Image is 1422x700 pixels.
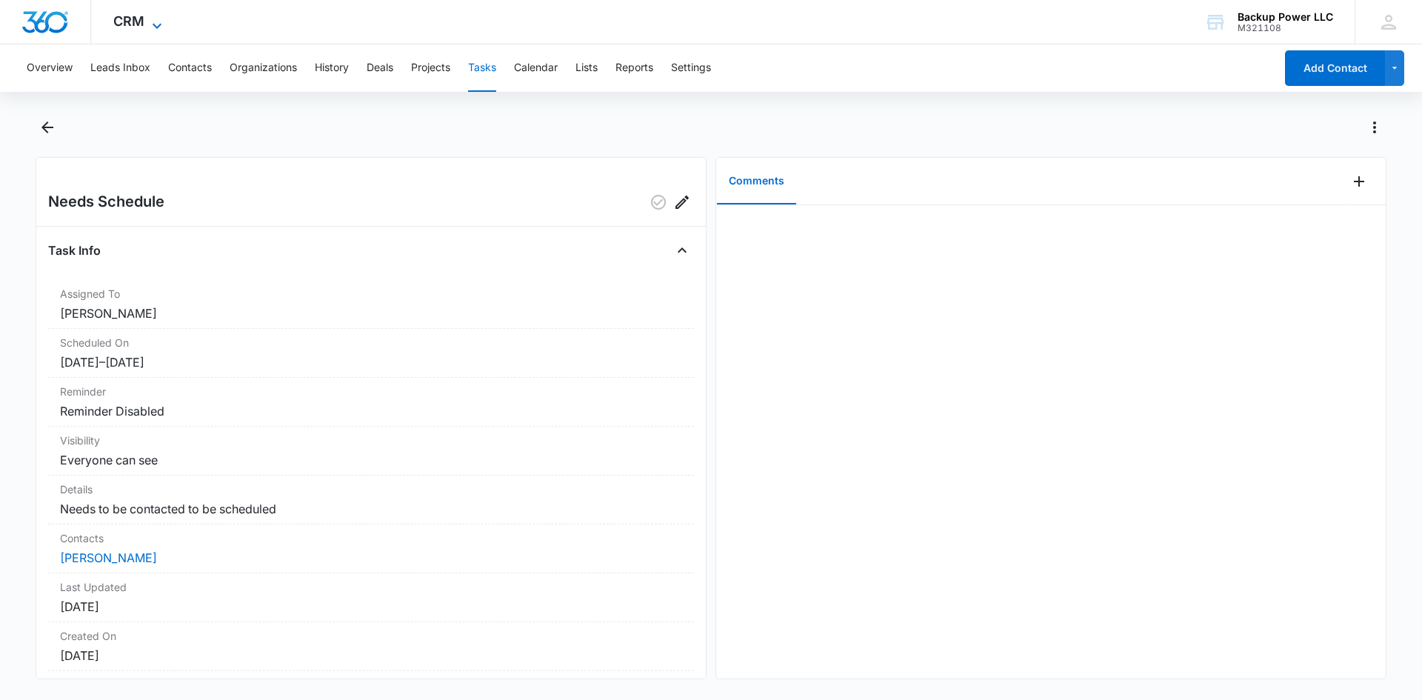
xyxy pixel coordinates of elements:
button: Actions [1363,116,1386,139]
button: Tasks [468,44,496,92]
dd: [PERSON_NAME] [60,304,682,322]
dd: [DATE] – [DATE] [60,353,682,371]
div: Assigned To[PERSON_NAME] [48,280,694,329]
button: Leads Inbox [90,44,150,92]
a: [PERSON_NAME] [60,550,157,565]
dd: [DATE] [60,647,682,664]
button: Back [36,116,59,139]
dt: Last Updated [60,579,682,595]
dt: Reminder [60,384,682,399]
dt: Visibility [60,433,682,448]
div: ReminderReminder Disabled [48,378,694,427]
dt: Scheduled On [60,335,682,350]
h2: Needs Schedule [48,190,164,214]
div: Created On[DATE] [48,622,694,671]
button: Settings [671,44,711,92]
button: Edit [670,190,694,214]
button: Close [670,239,694,262]
button: Add Comment [1347,170,1371,193]
div: account id [1238,23,1333,33]
h4: Task Info [48,241,101,259]
div: Last Updated[DATE] [48,573,694,622]
button: Lists [575,44,598,92]
dt: Contacts [60,530,682,546]
dd: [DATE] [60,598,682,616]
div: account name [1238,11,1333,23]
dt: Assigned To [60,286,682,301]
div: VisibilityEveryone can see [48,427,694,476]
button: Projects [411,44,450,92]
div: Scheduled On[DATE]–[DATE] [48,329,694,378]
div: DetailsNeeds to be contacted to be scheduled [48,476,694,524]
button: Reports [615,44,653,92]
dd: Needs to be contacted to be scheduled [60,500,682,518]
dt: Details [60,481,682,497]
dt: Created On [60,628,682,644]
button: History [315,44,349,92]
span: CRM [113,13,144,29]
dd: Everyone can see [60,451,682,469]
button: Add Contact [1285,50,1385,86]
button: Organizations [230,44,297,92]
dt: Assigned By [60,677,682,693]
button: Comments [717,159,796,204]
button: Deals [367,44,393,92]
dd: Reminder Disabled [60,402,682,420]
button: Contacts [168,44,212,92]
button: Calendar [514,44,558,92]
button: Overview [27,44,73,92]
div: Contacts[PERSON_NAME] [48,524,694,573]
